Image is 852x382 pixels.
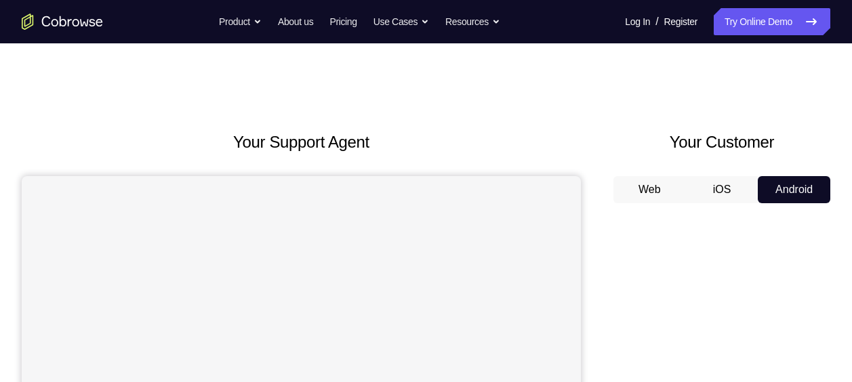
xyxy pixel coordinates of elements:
a: Pricing [329,8,357,35]
button: Use Cases [373,8,429,35]
a: Register [664,8,697,35]
button: Resources [445,8,500,35]
span: / [655,14,658,30]
button: Product [219,8,262,35]
a: Log In [625,8,650,35]
button: Web [613,176,686,203]
a: About us [278,8,313,35]
a: Try Online Demo [714,8,830,35]
button: Android [758,176,830,203]
a: Go to the home page [22,14,103,30]
h2: Your Customer [613,130,830,154]
button: iOS [686,176,758,203]
h2: Your Support Agent [22,130,581,154]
